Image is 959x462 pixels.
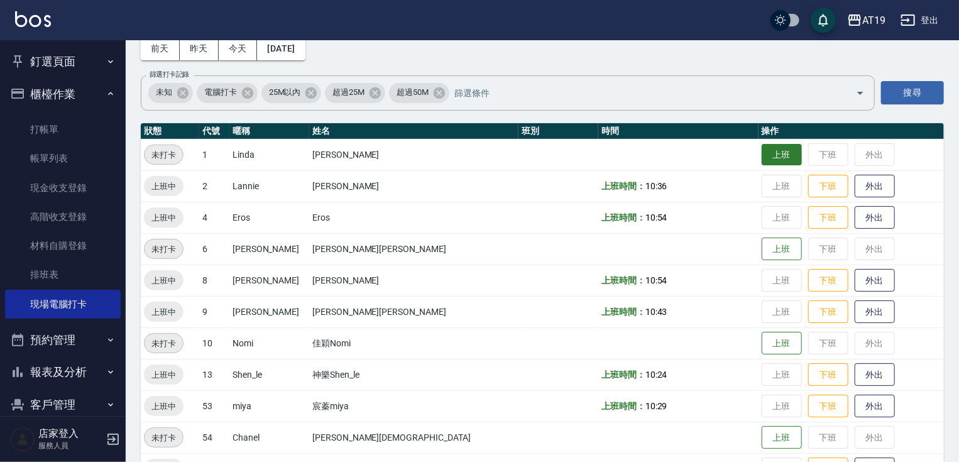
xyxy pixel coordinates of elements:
td: Nomi [229,327,309,359]
a: 現場電腦打卡 [5,290,121,319]
div: 超過50M [389,83,449,103]
button: [DATE] [257,37,305,60]
span: 上班中 [144,368,184,382]
td: [PERSON_NAME] [229,296,309,327]
button: 外出 [855,300,895,324]
td: 53 [199,390,229,422]
span: 未打卡 [145,243,183,256]
b: 上班時間： [601,401,645,411]
a: 現金收支登錄 [5,173,121,202]
button: 今天 [219,37,258,60]
td: [PERSON_NAME][PERSON_NAME] [309,233,518,265]
h5: 店家登入 [38,427,102,440]
button: 釘選頁面 [5,45,121,78]
button: 外出 [855,395,895,418]
img: Person [10,427,35,452]
td: Linda [229,139,309,170]
td: 13 [199,359,229,390]
td: 8 [199,265,229,296]
td: 54 [199,422,229,453]
div: 超過25M [325,83,385,103]
th: 狀態 [141,123,199,140]
span: 上班中 [144,180,184,193]
div: 電腦打卡 [197,83,258,103]
p: 服務人員 [38,440,102,451]
b: 上班時間： [601,212,645,223]
td: Chanel [229,422,309,453]
span: 10:29 [645,401,667,411]
button: 外出 [855,206,895,229]
button: 報表及分析 [5,356,121,388]
button: 下班 [808,300,848,324]
td: [PERSON_NAME] [309,139,518,170]
td: 10 [199,327,229,359]
td: [PERSON_NAME] [229,265,309,296]
input: 篩選條件 [451,82,834,104]
button: 上班 [762,332,802,355]
span: 10:54 [645,275,667,285]
button: 客戶管理 [5,388,121,421]
td: miya [229,390,309,422]
td: 1 [199,139,229,170]
button: 櫃檯作業 [5,78,121,111]
button: 預約管理 [5,324,121,356]
th: 操作 [759,123,944,140]
a: 打帳單 [5,115,121,144]
button: 外出 [855,269,895,292]
span: 未打卡 [145,337,183,350]
button: 下班 [808,395,848,418]
span: 超過25M [325,86,372,99]
button: 前天 [141,37,180,60]
span: 10:43 [645,307,667,317]
a: 排班表 [5,260,121,289]
th: 暱稱 [229,123,309,140]
td: [PERSON_NAME] [309,265,518,296]
td: [PERSON_NAME] [229,233,309,265]
button: 外出 [855,175,895,198]
button: 上班 [762,238,802,261]
b: 上班時間： [601,275,645,285]
label: 篩選打卡記錄 [150,70,189,79]
td: 2 [199,170,229,202]
td: 6 [199,233,229,265]
td: [PERSON_NAME][PERSON_NAME] [309,296,518,327]
div: AT19 [862,13,885,28]
td: [PERSON_NAME] [309,170,518,202]
th: 班別 [518,123,598,140]
button: 下班 [808,175,848,198]
button: 下班 [808,363,848,387]
button: 下班 [808,206,848,229]
button: Open [850,83,870,103]
td: Lannie [229,170,309,202]
img: Logo [15,11,51,27]
button: 外出 [855,363,895,387]
b: 上班時間： [601,307,645,317]
th: 時間 [598,123,759,140]
td: 4 [199,202,229,233]
td: Eros [309,202,518,233]
td: [PERSON_NAME][DEMOGRAPHIC_DATA] [309,422,518,453]
span: 超過50M [389,86,436,99]
td: 宸蓁miya [309,390,518,422]
span: 10:54 [645,212,667,223]
span: 未打卡 [145,431,183,444]
th: 代號 [199,123,229,140]
span: 上班中 [144,211,184,224]
button: 登出 [896,9,944,32]
td: Shen_le [229,359,309,390]
span: 上班中 [144,274,184,287]
div: 未知 [148,83,193,103]
span: 10:36 [645,181,667,191]
b: 上班時間： [601,181,645,191]
button: 搜尋 [881,81,944,104]
span: 未打卡 [145,148,183,162]
span: 25M以內 [261,86,309,99]
span: 上班中 [144,400,184,413]
button: 上班 [762,144,802,166]
b: 上班時間： [601,370,645,380]
button: 上班 [762,426,802,449]
button: AT19 [842,8,890,33]
span: 電腦打卡 [197,86,244,99]
td: 神樂Shen_le [309,359,518,390]
div: 25M以內 [261,83,322,103]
